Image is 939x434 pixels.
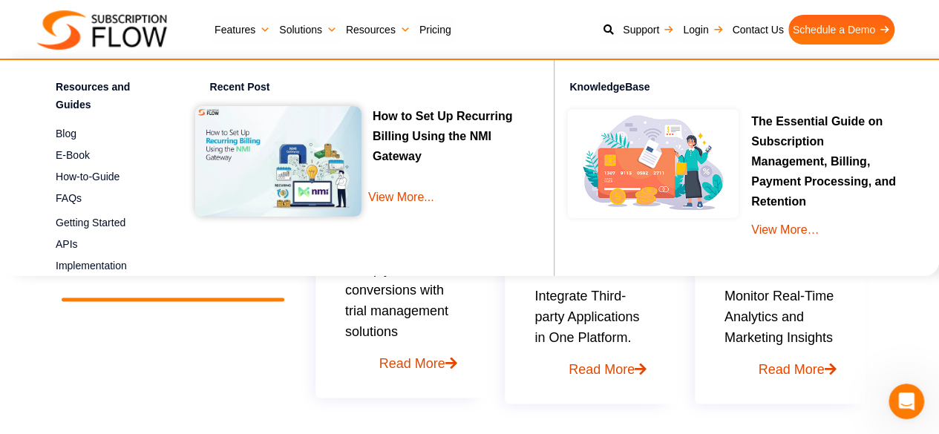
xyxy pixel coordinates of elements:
p: Monitor Real-Time Analytics and Marketing Insights [724,286,837,380]
img: Subscriptionflow [37,10,167,50]
a: Read More [724,348,837,380]
img: Online-recurring-Billing-software [562,104,744,223]
a: Pricing [415,15,456,45]
a: Read More [345,342,457,374]
a: View More… [751,223,819,236]
a: Read More [534,348,647,380]
a: Support [618,15,678,45]
a: Schedule a Demo [788,15,894,45]
a: Login [678,15,727,45]
iframe: Intercom live chat [889,384,924,419]
a: Blog [56,125,158,142]
a: Implementation [56,257,158,274]
a: Features [210,15,275,45]
p: Multiply conversions with trial management solutions [345,259,457,374]
span: FAQs [56,191,82,206]
a: View More... [368,187,528,229]
h4: Recent Post [210,79,543,100]
a: FAQs [56,189,158,207]
span: Implementation [56,258,127,274]
p: The Essential Guide on Subscription Management, Billing, Payment Processing, and Retention [751,111,902,212]
a: APIs [56,235,158,253]
a: Solutions [275,15,341,45]
span: E-Book [56,148,90,163]
a: How to Set Up Recurring Billing Using the NMI Gateway [373,110,512,167]
p: Integrate Third-party Applications in One Platform. [534,286,647,380]
span: How-to-Guide [56,169,120,185]
a: E-Book [56,146,158,164]
a: Getting Started [56,214,158,232]
a: How-to-Guide [56,168,158,185]
span: Getting Started [56,215,125,231]
img: Set Up Recurring Billing in NMI [195,106,361,217]
a: Contact Us [727,15,788,45]
span: Blog [56,126,76,142]
a: Resources [341,15,415,45]
h4: Resources and Guides [56,79,158,118]
h4: KnowledgeBase [569,71,924,104]
span: APIs [56,237,78,252]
